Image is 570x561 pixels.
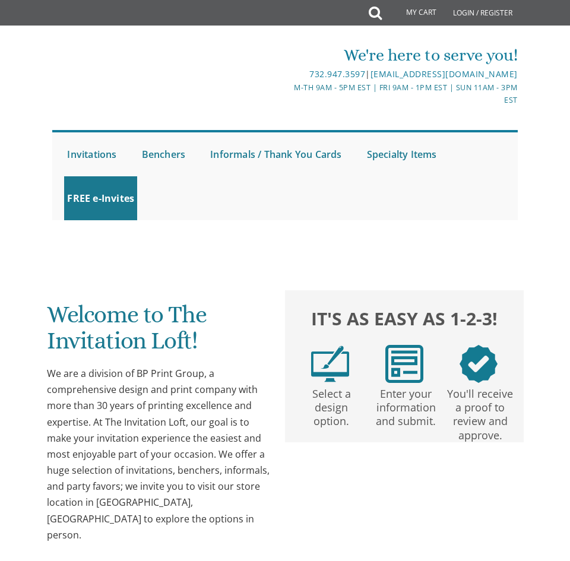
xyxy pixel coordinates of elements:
[297,383,366,428] p: Select a design option.
[64,132,119,176] a: Invitations
[286,43,517,67] div: We're here to serve you!
[47,302,270,363] h1: Welcome to The Invitation Loft!
[381,1,445,25] a: My Cart
[370,68,518,80] a: [EMAIL_ADDRESS][DOMAIN_NAME]
[293,306,515,331] h2: It's as easy as 1-2-3!
[309,68,365,80] a: 732.947.3597
[445,383,515,442] p: You'll receive a proof to review and approve.
[371,383,441,428] p: Enter your information and submit.
[385,345,423,383] img: step2.png
[139,132,189,176] a: Benchers
[311,345,349,383] img: step1.png
[460,345,498,383] img: step3.png
[364,132,440,176] a: Specialty Items
[286,67,517,81] div: |
[207,132,344,176] a: Informals / Thank You Cards
[64,176,137,220] a: FREE e-Invites
[286,81,517,107] div: M-Th 9am - 5pm EST | Fri 9am - 1pm EST | Sun 11am - 3pm EST
[47,366,270,543] div: We are a division of BP Print Group, a comprehensive design and print company with more than 30 y...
